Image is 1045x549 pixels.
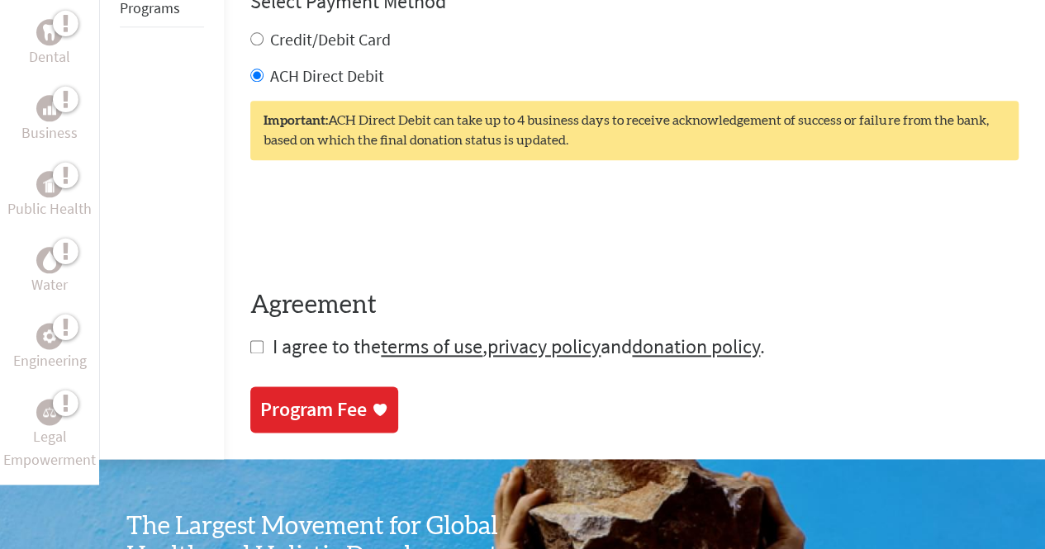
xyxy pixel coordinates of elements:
a: Program Fee [250,386,398,433]
span: I agree to the , and . [273,334,765,359]
img: Business [43,102,56,115]
a: BusinessBusiness [21,95,78,144]
a: WaterWater [31,247,68,296]
h4: Agreement [250,291,1019,320]
a: Public HealthPublic Health [7,171,92,220]
img: Engineering [43,329,56,343]
a: donation policy [632,334,760,359]
div: Program Fee [260,396,367,423]
p: Legal Empowerment [3,425,96,471]
div: Legal Empowerment [36,399,63,425]
a: DentalDental [29,19,70,69]
div: Engineering [36,323,63,349]
img: Public Health [43,176,56,192]
p: Engineering [13,349,87,372]
img: Dental [43,24,56,40]
div: Public Health [36,171,63,197]
p: Public Health [7,197,92,220]
img: Water [43,250,56,269]
img: Legal Empowerment [43,407,56,417]
a: EngineeringEngineering [13,323,87,372]
a: Legal EmpowermentLegal Empowerment [3,399,96,471]
strong: Important: [264,114,328,127]
div: Water [36,247,63,273]
div: ACH Direct Debit can take up to 4 business days to receive acknowledgement of success or failure ... [250,101,1019,160]
div: Business [36,95,63,121]
a: terms of use [381,334,482,359]
p: Water [31,273,68,296]
p: Business [21,121,78,144]
label: Credit/Debit Card [270,29,391,50]
p: Dental [29,45,70,69]
div: Dental [36,19,63,45]
label: ACH Direct Debit [270,65,384,86]
iframe: reCAPTCHA [250,193,501,258]
a: privacy policy [487,334,601,359]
